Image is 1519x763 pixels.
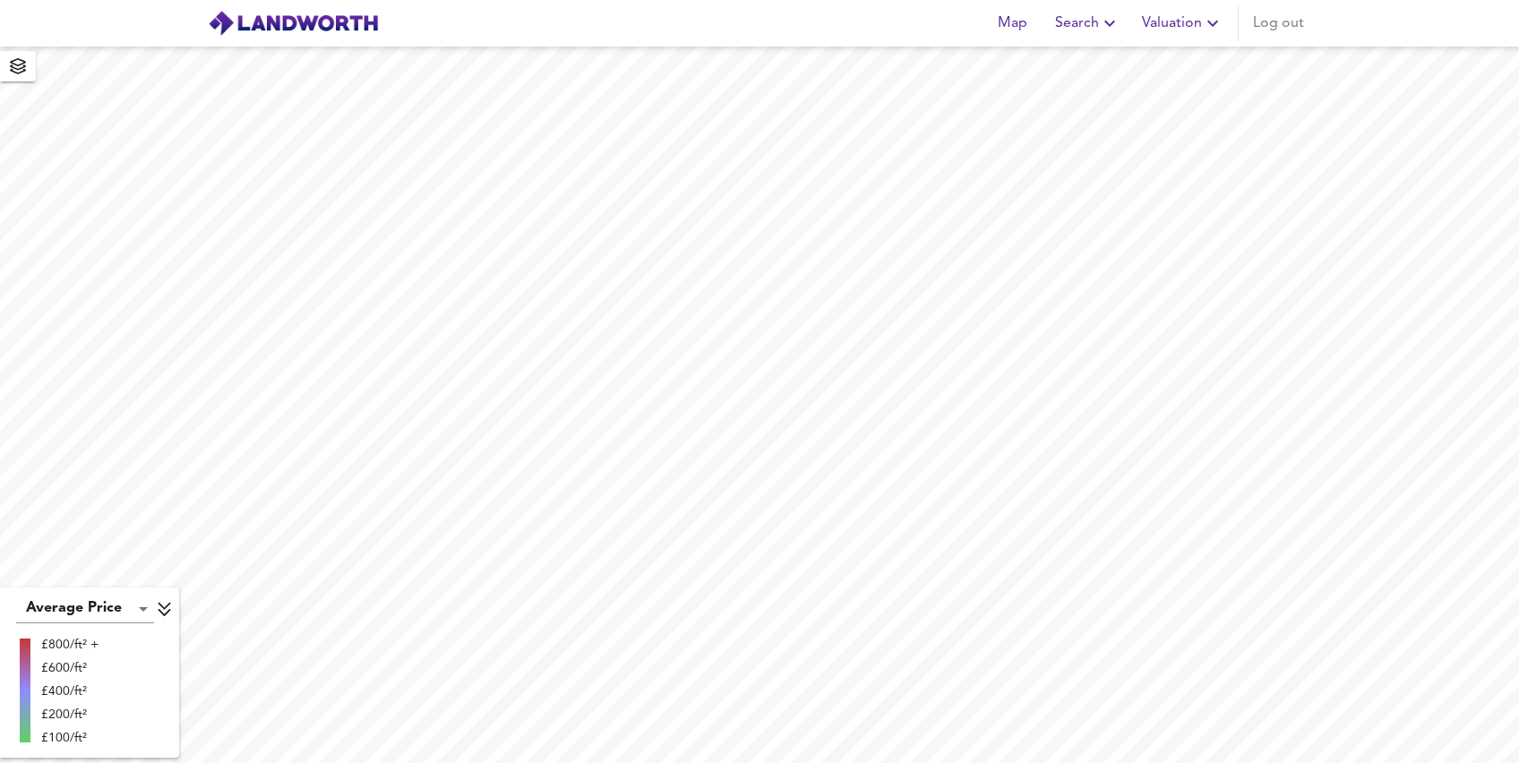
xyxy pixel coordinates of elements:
div: £400/ft² [41,682,99,700]
div: £200/ft² [41,706,99,724]
div: £800/ft² + [41,636,99,654]
span: Search [1055,11,1120,36]
span: Valuation [1142,11,1223,36]
button: Map [983,5,1041,41]
button: Search [1048,5,1128,41]
img: logo [208,10,379,37]
span: Map [991,11,1034,36]
button: Log out [1246,5,1311,41]
div: £100/ft² [41,729,99,747]
div: £600/ft² [41,659,99,677]
button: Valuation [1135,5,1231,41]
span: Log out [1253,11,1304,36]
div: Average Price [16,595,154,623]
